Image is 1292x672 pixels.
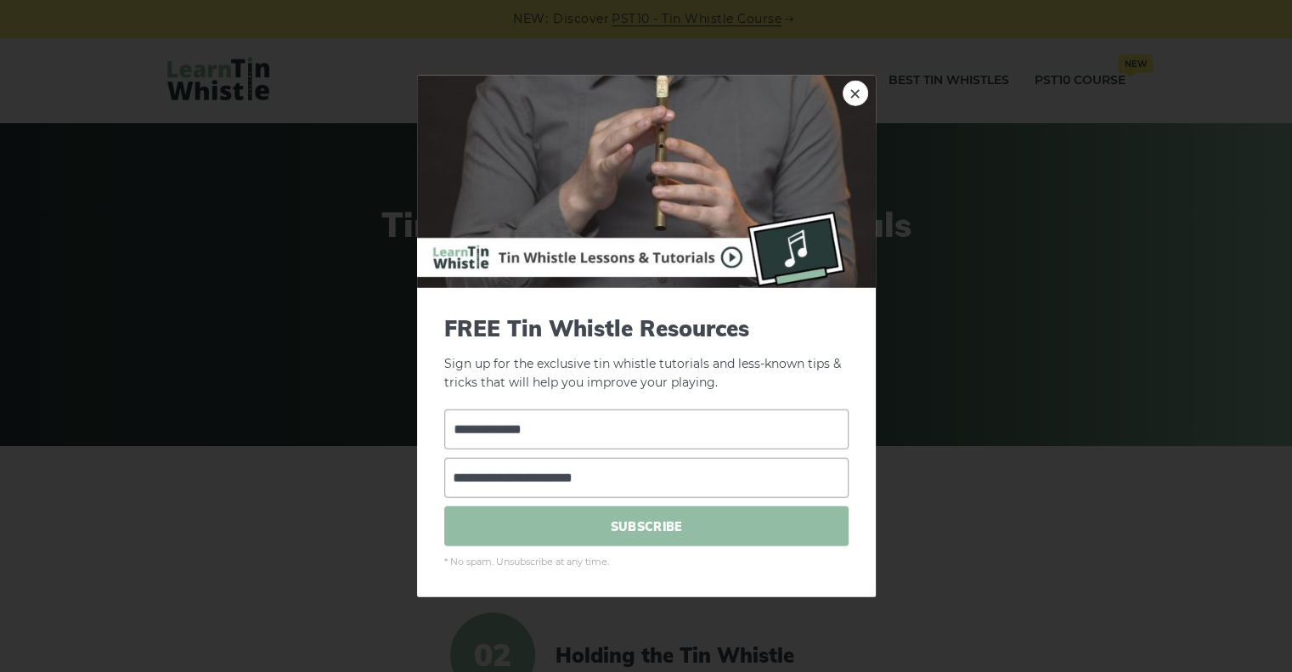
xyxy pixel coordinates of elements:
img: Tin Whistle Buying Guide Preview [417,75,876,287]
span: SUBSCRIBE [444,506,849,546]
span: FREE Tin Whistle Resources [444,314,849,341]
p: Sign up for the exclusive tin whistle tutorials and less-known tips & tricks that will help you i... [444,314,849,392]
a: × [843,80,868,105]
span: * No spam. Unsubscribe at any time. [444,555,849,570]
